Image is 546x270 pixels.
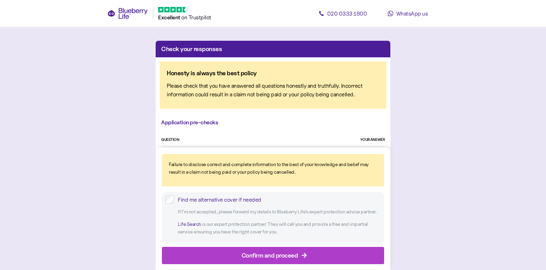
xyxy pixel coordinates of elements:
a: Life Search [178,221,201,227]
div: QUESTION [161,137,179,143]
div: Please check that you have answered all questions honestly and truthfully. Incorrect information ... [167,81,379,99]
a: 020 0333 1800 [312,7,374,20]
p: If I’m not accepted, please forward my details to Blueberry Life ’s expert protection advice part... [178,208,381,216]
span: on Trustpilot [181,14,211,21]
a: WhatsApp us [377,7,439,20]
div: Check your responses [161,44,385,54]
div: Honesty is always the best policy [167,68,379,78]
div: Application pre-checks [161,118,385,127]
span: WhatsApp us [396,10,428,17]
button: Confirm and proceed [162,247,384,264]
p: is our expert protection partner. They will call you and provide a free and impartial service ens... [178,221,381,235]
div: YOUR ANSWER [360,137,385,143]
div: Confirm and proceed [242,250,298,260]
div: Find me alternative cover if needed [178,195,381,204]
div: Failure to disclose correct and complete information to the best of your knowledge and belief may... [169,161,377,176]
span: Excellent ️ [158,14,181,21]
span: 020 0333 1800 [327,10,367,17]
